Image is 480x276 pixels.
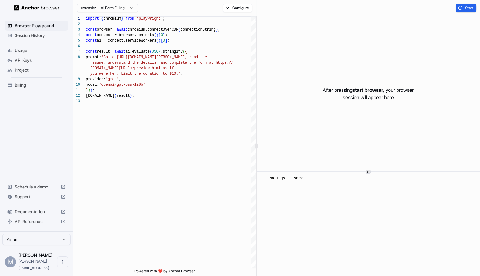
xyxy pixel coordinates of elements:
div: 13 [73,99,80,104]
span: ) [156,33,158,37]
span: ; [132,94,134,98]
span: ) [88,88,90,92]
span: [DOMAIN_NAME] [86,94,115,98]
button: Start [456,4,476,12]
span: const [86,50,97,54]
span: orm at https:// [200,61,233,65]
span: 'groq' [106,77,119,81]
span: prompt: [86,55,101,59]
span: { [185,50,187,54]
span: } [121,17,123,21]
span: [ [161,39,163,43]
div: 10 [73,82,80,88]
span: ) [216,28,218,32]
span: result [117,94,130,98]
span: ] [163,33,165,37]
div: 7 [73,49,80,54]
div: 8 [73,54,80,60]
span: ai.evaluate [126,50,150,54]
span: Browser Playground [15,23,66,29]
span: { [101,17,103,21]
span: ; [163,17,165,21]
div: Browser Playground [5,21,68,31]
span: , [119,77,121,81]
div: API Reference [5,217,68,226]
span: Documentation [15,209,58,215]
span: } [86,88,88,92]
span: m/preview.html as if [130,66,174,70]
button: Configure [223,4,252,12]
span: ; [218,28,220,32]
span: ( [115,94,117,98]
div: Usage [5,46,68,55]
div: API Keys [5,55,68,65]
span: ; [165,33,167,37]
span: ai = context.serviceWorkers [97,39,156,43]
span: 0 [161,33,163,37]
span: ( [150,50,152,54]
span: ​ [262,175,265,181]
div: 11 [73,88,80,93]
span: ad the [194,55,207,59]
span: ( [154,33,156,37]
span: Start [465,6,474,10]
span: const [86,28,97,32]
span: model: [86,83,99,87]
button: Open menu [57,256,68,267]
span: const [86,33,97,37]
div: Billing [5,80,68,90]
span: 0 [163,39,165,43]
span: ( [183,50,185,54]
span: ) [159,39,161,43]
div: 4 [73,32,80,38]
span: No logs to show [269,176,302,181]
div: 12 [73,93,80,99]
span: ] [165,39,167,43]
span: ; [167,39,169,43]
span: await [117,28,128,32]
span: import [86,17,99,21]
span: ( [156,39,158,43]
span: Support [15,194,58,200]
span: ) [130,94,132,98]
span: JSON [152,50,161,54]
span: context = browser.contexts [97,33,154,37]
div: Project [5,65,68,75]
span: Billing [15,82,66,88]
span: await [115,50,126,54]
span: API Reference [15,218,58,225]
img: Anchor Logo [14,5,60,11]
span: .stringify [161,50,183,54]
span: example: [81,6,96,10]
span: Usage [15,47,66,54]
span: connectionString [181,28,216,32]
span: miki@yutori.ai [18,259,49,270]
div: 1 [73,16,80,21]
span: ; [93,88,95,92]
span: [ [159,33,161,37]
span: 'Go to [URL][DOMAIN_NAME][PERSON_NAME], re [101,55,193,59]
div: Schedule a demo [5,182,68,192]
div: M [5,256,16,267]
span: provider: [86,77,106,81]
div: 6 [73,43,80,49]
div: Support [5,192,68,202]
span: ( [178,28,180,32]
span: ) [90,88,92,92]
span: resume, understand the details, and complete the f [90,61,200,65]
div: 5 [73,38,80,43]
span: Session History [15,32,66,39]
span: Miki Pokryvailo [18,252,53,258]
span: 'openai/gpt-oss-120b' [99,83,145,87]
span: Project [15,67,66,73]
span: chromium.connectOverCDP [128,28,178,32]
span: [DOMAIN_NAME][URL] [90,66,130,70]
span: API Keys [15,57,66,63]
span: start browser [353,87,383,93]
span: Schedule a demo [15,184,58,190]
div: Session History [5,31,68,40]
span: Powered with ❤️ by Anchor Browser [134,269,195,276]
span: from [126,17,134,21]
p: After pressing , your browser session will appear here [323,86,414,101]
span: you were her. Limit the donation to $10.' [90,72,180,76]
